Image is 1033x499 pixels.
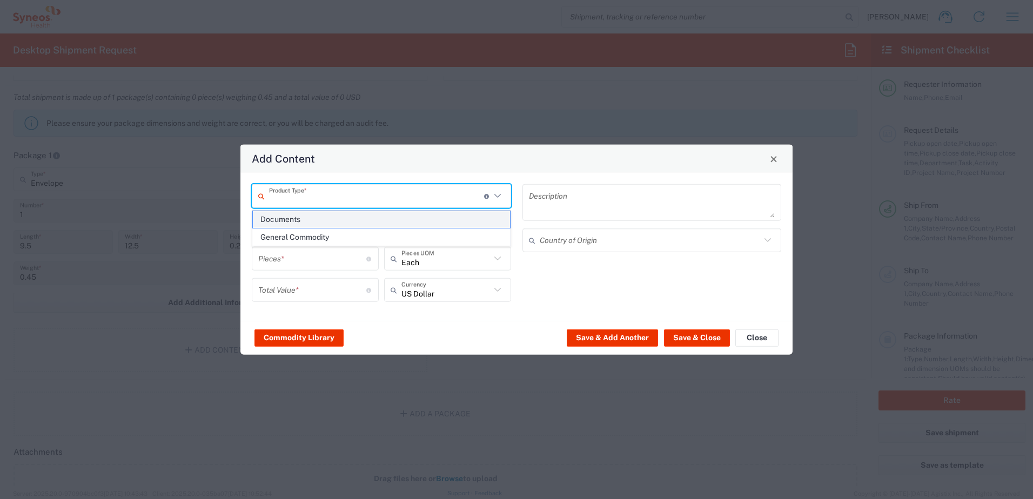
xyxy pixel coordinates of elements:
button: Save & Close [664,329,730,346]
span: General Commodity [253,229,510,246]
h4: Add Content [252,151,315,166]
button: Commodity Library [254,329,344,346]
button: Save & Add Another [567,329,658,346]
span: Documents [253,211,510,228]
button: Close [735,329,779,346]
button: Close [766,151,781,166]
